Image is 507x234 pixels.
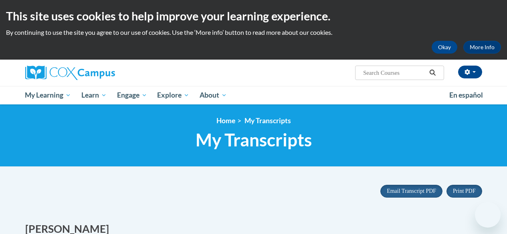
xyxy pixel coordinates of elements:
a: More Info [463,41,501,54]
button: Okay [432,41,457,54]
a: Engage [112,86,152,104]
span: My Learning [25,90,71,100]
button: Search [426,68,438,78]
a: Learn [76,86,112,104]
a: Explore [152,86,194,104]
h2: This site uses cookies to help improve your learning experience. [6,8,501,24]
a: About [194,86,232,104]
img: Cox Campus [25,66,115,80]
a: Cox Campus [25,66,170,80]
input: Search Courses [362,68,426,78]
a: En español [444,87,488,104]
button: Account Settings [458,66,482,78]
span: Learn [81,90,107,100]
span: Explore [157,90,189,100]
span: Engage [117,90,147,100]
p: By continuing to use the site you agree to our use of cookies. Use the ‘More info’ button to read... [6,28,501,37]
a: My Learning [20,86,77,104]
span: My Transcripts [244,116,291,125]
span: Email Transcript PDF [387,188,436,194]
div: Main menu [19,86,488,104]
iframe: Button to launch messaging window [475,202,501,228]
span: En español [449,91,483,99]
a: Home [216,116,235,125]
button: Email Transcript PDF [380,185,442,198]
span: My Transcripts [196,129,312,150]
span: About [200,90,227,100]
